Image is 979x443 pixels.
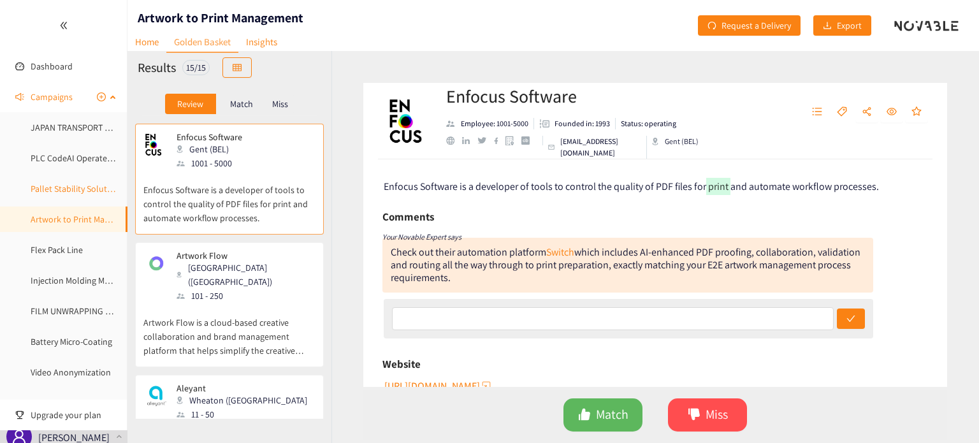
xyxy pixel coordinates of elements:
[560,136,641,159] p: [EMAIL_ADDRESS][DOMAIN_NAME]
[31,61,73,72] a: Dashboard
[846,314,855,324] span: check
[722,18,791,33] span: Request a Delivery
[177,261,314,289] div: [GEOGRAPHIC_DATA] ([GEOGRAPHIC_DATA])
[127,32,166,52] a: Home
[880,102,903,122] button: eye
[837,106,847,118] span: tag
[546,245,574,259] a: Switch
[446,84,703,109] h2: Enfocus Software
[911,106,922,118] span: star
[31,402,117,428] span: Upgrade your plan
[177,142,250,156] div: Gent (BEL)
[143,303,315,358] p: Artwork Flow is a cloud-based creative collaboration and brand management platform that helps sim...
[138,9,303,27] h1: Artwork to Print Management
[621,118,676,129] p: Status: operating
[31,122,201,133] a: JAPAN TRANSPORT AGGREGATION PLATFORM
[707,21,716,31] span: redo
[698,15,801,36] button: redoRequest a Delivery
[143,132,169,157] img: Snapshot of the company's website
[915,382,979,443] iframe: Chat Widget
[138,59,176,76] h2: Results
[813,15,871,36] button: downloadExport
[862,106,872,118] span: share-alt
[59,21,68,30] span: double-left
[177,289,314,303] div: 101 - 250
[31,305,156,317] a: FILM UNWRAPPING AUTOMATION
[830,102,853,122] button: tag
[563,398,642,432] button: likeMatch
[837,309,865,329] button: check
[222,57,252,78] button: table
[15,92,24,101] span: sound
[97,92,106,101] span: plus-circle
[446,118,534,129] li: Employees
[31,397,251,409] a: Easy-to-use mobile measuring device for handling systems
[461,118,528,129] p: Employee: 1001-5000
[555,118,610,129] p: Founded in: 1993
[272,99,288,109] p: Miss
[706,178,730,195] mark: print
[386,96,437,147] img: Company Logo
[166,32,238,53] a: Golden Basket
[462,137,477,145] a: linkedin
[31,367,111,378] a: Video Anonymization
[446,136,462,145] a: website
[177,393,314,407] div: Wheaton ([GEOGRAPHIC_DATA])
[382,207,434,226] h6: Comments
[652,136,703,147] div: Gent (BEL)
[177,156,250,170] div: 1001 - 5000
[177,251,307,261] p: Artwork Flow
[382,232,461,242] i: Your Novable Expert says
[31,244,83,256] a: Flex Pack Line
[382,354,421,374] h6: Website
[384,375,493,396] button: [URL][DOMAIN_NAME]
[143,170,315,225] p: Enfocus Software is a developer of tools to control the quality of PDF files for print and automa...
[578,408,591,423] span: like
[616,118,676,129] li: Status
[15,410,24,419] span: trophy
[143,251,169,276] img: Snapshot of the company's website
[668,398,747,432] button: dislikeMiss
[887,106,897,118] span: eye
[688,408,700,423] span: dislike
[177,383,307,393] p: Aleyant
[233,63,242,73] span: table
[905,102,928,122] button: star
[143,383,169,409] img: Snapshot of the company's website
[384,180,706,193] span: Enfocus Software is a developer of tools to control the quality of PDF files for
[823,21,832,31] span: download
[31,84,73,110] span: Campaigns
[730,180,879,193] span: and automate workflow processes.
[238,32,285,52] a: Insights
[596,405,628,425] span: Match
[31,275,122,286] a: Injection Molding Model
[177,407,314,421] div: 11 - 50
[855,102,878,122] button: share-alt
[31,152,157,164] a: PLC CodeAI Operate Maintenance
[521,136,537,145] a: crunchbase
[391,245,860,284] div: Check out their automation platform which includes AI‑enhanced PDF proofing, collaboration, valid...
[31,183,123,194] a: Pallet Stability Solutions
[706,405,728,425] span: Miss
[505,136,521,145] a: google maps
[31,214,143,225] a: Artwork to Print Management
[477,137,493,143] a: twitter
[837,18,862,33] span: Export
[384,378,480,394] span: [URL][DOMAIN_NAME]
[31,336,112,347] a: Battery Micro-Coating
[230,99,253,109] p: Match
[806,102,829,122] button: unordered-list
[177,99,203,109] p: Review
[534,118,616,129] li: Founded in year
[182,60,210,75] div: 15 / 15
[812,106,822,118] span: unordered-list
[494,137,506,144] a: facebook
[177,132,242,142] p: Enfocus Software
